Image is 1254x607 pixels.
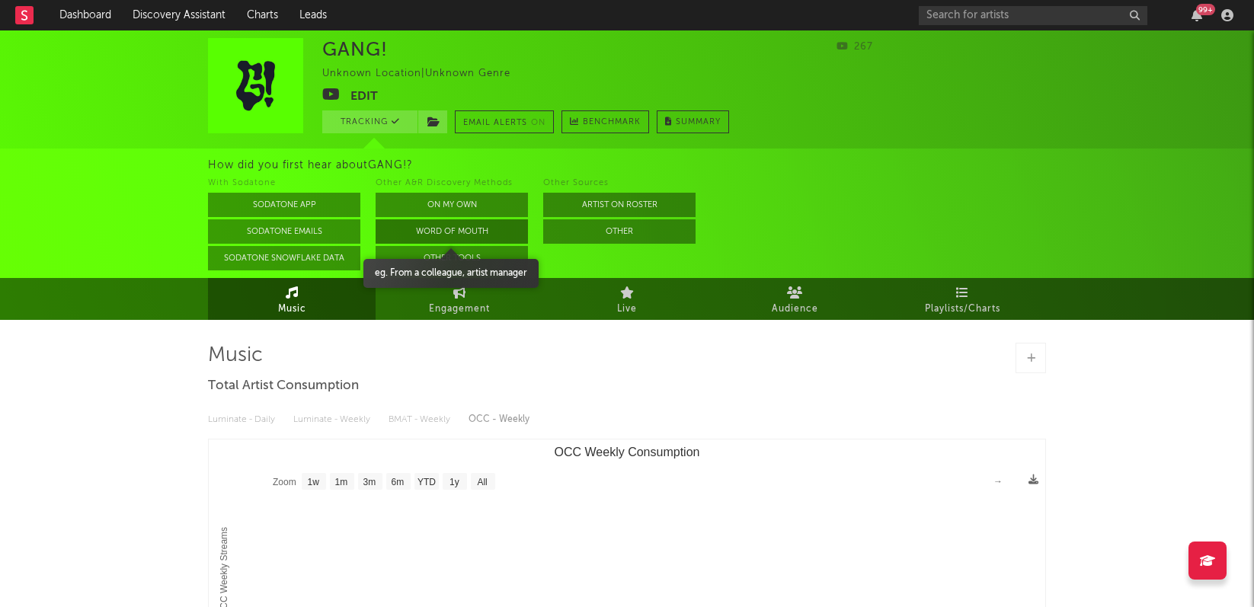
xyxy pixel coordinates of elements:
[335,477,348,487] text: 1m
[617,300,637,318] span: Live
[543,278,711,320] a: Live
[417,477,436,487] text: YTD
[350,87,378,106] button: Edit
[657,110,729,133] button: Summary
[543,219,696,244] button: Other
[208,377,359,395] span: Total Artist Consumption
[376,193,528,217] button: On My Own
[1196,4,1215,15] div: 99 +
[308,477,320,487] text: 1w
[363,477,376,487] text: 3m
[392,477,405,487] text: 6m
[837,42,873,52] span: 267
[1192,9,1202,21] button: 99+
[208,193,360,217] button: Sodatone App
[676,118,721,126] span: Summary
[273,477,296,487] text: Zoom
[208,219,360,244] button: Sodatone Emails
[376,174,528,193] div: Other A&R Discovery Methods
[583,113,641,132] span: Benchmark
[322,38,388,60] div: GANG!
[531,119,545,127] em: On
[278,300,306,318] span: Music
[376,246,528,270] button: Other Tools
[561,110,649,133] a: Benchmark
[322,65,528,83] div: Unknown Location | Unknown Genre
[993,476,1003,487] text: →
[455,110,554,133] button: Email AlertsOn
[208,246,360,270] button: Sodatone Snowflake Data
[322,110,417,133] button: Tracking
[772,300,818,318] span: Audience
[376,278,543,320] a: Engagement
[477,477,487,487] text: All
[208,156,1254,174] div: How did you first hear about GANG! ?
[429,300,490,318] span: Engagement
[925,300,1000,318] span: Playlists/Charts
[878,278,1046,320] a: Playlists/Charts
[555,446,700,458] text: OCC Weekly Consumption
[208,278,376,320] a: Music
[711,278,878,320] a: Audience
[543,193,696,217] button: Artist on Roster
[376,219,528,244] button: Word Of Mouth
[543,174,696,193] div: Other Sources
[449,477,459,487] text: 1y
[208,174,360,193] div: With Sodatone
[919,6,1147,25] input: Search for artists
